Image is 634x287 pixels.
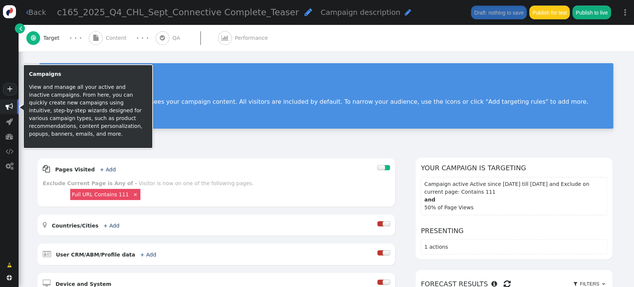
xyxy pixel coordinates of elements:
a: + Add [103,223,119,229]
span:  [305,8,312,16]
img: logo-icon.svg [3,5,16,18]
span:  [7,261,12,269]
div: Visitor Targeting [50,74,603,92]
span:  [221,35,228,41]
div: · · · [69,33,82,43]
b: Exclude Current Page is Any of - [43,180,137,186]
b: Device and System [55,281,111,287]
span:  [160,35,165,41]
a:  User CRM/ABM/Profile data + Add [43,252,168,258]
a:  Performance [218,25,285,51]
div: Visitor is now on one of the following pages. [139,180,254,186]
p: Set targeting rules to decide who sees your campaign content. All visitors are included by defaul... [50,98,603,105]
a: + [3,83,16,96]
a:  QA [156,25,218,51]
span:  [43,221,47,229]
span:  [26,9,29,16]
a:  Pages Visited + Add [43,167,128,172]
b: and [424,196,604,204]
span:  [6,103,13,110]
span:  [6,162,13,170]
button: Publish to live [572,6,611,19]
a: + Add [100,167,116,172]
p: View and manage all your active and inactive campaigns. From here, you can quickly create new cam... [29,83,147,138]
span: QA [172,34,183,42]
a:  Device and System [43,281,123,287]
button: Publish for test [529,6,570,19]
span:  [31,35,36,41]
span:  [6,133,13,140]
span: Campaign description [321,8,400,17]
span: Target [43,34,63,42]
span:  [43,250,51,258]
span:  [405,9,411,16]
span: Content [106,34,130,42]
a: + Add [140,252,156,258]
span:  [93,35,98,41]
h6: Presenting [421,226,607,236]
section: Campaign active Active since [DATE] till [DATE] and Exclude on current page: Contains 111 50% of ... [421,177,607,215]
a: Full URL Contains 111 [72,191,129,197]
span:  [6,118,13,125]
a:  Content · · · [89,25,156,51]
span:  [7,275,12,280]
span:  [573,281,577,286]
h6: Your campaign is targeting [421,163,607,173]
span:  [6,148,13,155]
span:  [19,25,22,32]
a:  [15,23,25,33]
span:  [602,281,605,286]
b: Pages Visited [55,167,95,172]
a: × [132,191,139,197]
a:  [2,258,17,272]
span:  [43,280,51,287]
span: Performance [235,34,271,42]
b: User CRM/ABM/Profile data [56,252,135,258]
span: 1 actions [424,244,448,250]
b: Countries/Cities [52,223,98,229]
div: · · · [136,33,149,43]
span:  [43,165,50,172]
span: Filters [578,281,601,287]
a:  Countries/Cities + Add [43,223,131,229]
a:  Target · · · [26,25,89,51]
span: c165_2025_Q4_CHL_Sept_Connective Complete_Teaser [57,7,299,17]
a: ⋮ [616,1,634,23]
a: Back [26,7,46,18]
button: Draft: nothing to save [471,6,527,19]
b: Campaigns [29,71,61,77]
